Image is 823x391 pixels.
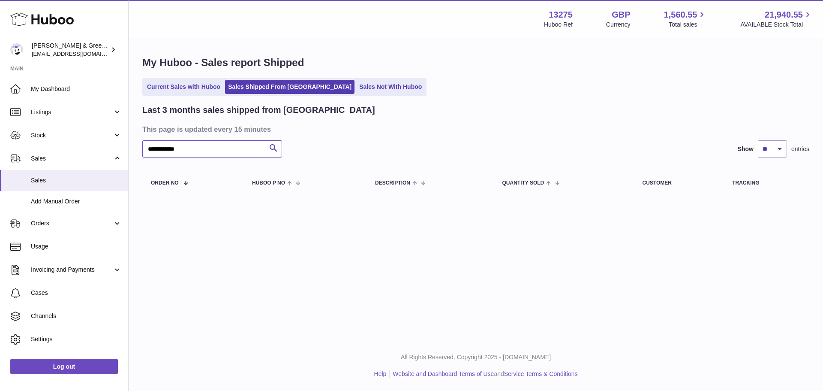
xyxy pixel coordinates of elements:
a: 1,560.55 Total sales [664,9,707,29]
span: Invoicing and Payments [31,266,113,274]
p: All Rights Reserved. Copyright 2025 - [DOMAIN_NAME] [135,353,816,361]
h1: My Huboo - Sales report Shipped [142,56,809,70]
div: Currency [606,21,631,29]
span: Order No [151,180,179,186]
span: [EMAIL_ADDRESS][DOMAIN_NAME] [32,50,126,57]
div: Huboo Ref [544,21,573,29]
a: Help [374,370,387,377]
a: 21,940.55 AVAILABLE Stock Total [740,9,813,29]
span: Sales [31,155,113,163]
h3: This page is updated every 15 minutes [142,124,807,134]
a: Current Sales with Huboo [144,80,223,94]
span: Quantity Sold [502,180,544,186]
a: Sales Not With Huboo [356,80,425,94]
label: Show [738,145,754,153]
div: [PERSON_NAME] & Green Ltd [32,42,109,58]
span: entries [791,145,809,153]
a: Log out [10,359,118,374]
strong: GBP [612,9,630,21]
span: My Dashboard [31,85,122,93]
span: Settings [31,335,122,343]
span: Listings [31,108,113,116]
a: Website and Dashboard Terms of Use [393,370,494,377]
span: 21,940.55 [765,9,803,21]
span: Sales [31,176,122,185]
a: Service Terms & Conditions [504,370,578,377]
strong: 13275 [549,9,573,21]
li: and [390,370,577,378]
span: 1,560.55 [664,9,697,21]
span: Stock [31,131,113,139]
span: Add Manual Order [31,197,122,206]
img: internalAdmin-13275@internal.huboo.com [10,43,23,56]
a: Sales Shipped From [GEOGRAPHIC_DATA] [225,80,354,94]
div: Customer [642,180,715,186]
span: Huboo P no [252,180,285,186]
span: Total sales [669,21,707,29]
span: Cases [31,289,122,297]
span: Channels [31,312,122,320]
span: AVAILABLE Stock Total [740,21,813,29]
span: Usage [31,242,122,251]
span: Description [375,180,410,186]
h2: Last 3 months sales shipped from [GEOGRAPHIC_DATA] [142,104,375,116]
span: Orders [31,219,113,227]
div: Tracking [732,180,801,186]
